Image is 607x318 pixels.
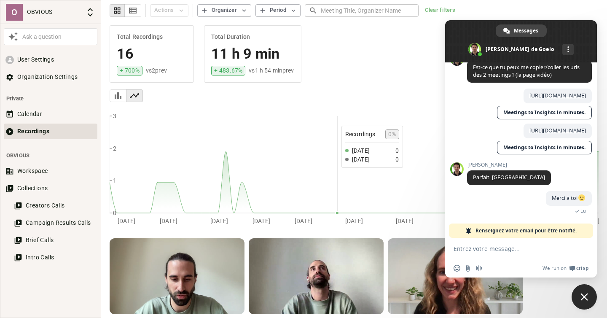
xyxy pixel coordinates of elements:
tspan: 1 [113,177,116,184]
p: vs 2 prev [146,66,167,75]
span: Insérer un emoji [454,265,460,272]
li: Private [4,91,97,106]
li: OBVIOUS [4,148,97,163]
div: O [6,4,23,21]
div: Period [270,5,286,15]
span: Est-ce que tu peux me copier/coller les urls des 2 meetings ? (la page vidéo) [473,64,580,78]
a: We run onCrisp [543,265,588,272]
tspan: [DATE] [118,217,135,224]
span: Crisp [576,265,588,272]
p: + [214,66,218,75]
button: Clear filters [423,4,457,17]
a: Meetings to Insights in minutes. [497,141,592,154]
span: Renseignez votre email pour être notifié. [475,224,577,238]
button: Campaign Results Calls [12,215,97,231]
tspan: [DATE] [345,217,363,224]
button: Awesile Icon [6,30,20,44]
a: [URL][DOMAIN_NAME] [529,127,586,134]
p: 700 % [125,66,140,75]
tspan: [DATE] [295,217,312,224]
textarea: Entrez votre message... [454,245,570,253]
button: Recordings [4,124,97,139]
h6: Total Recordings [117,32,187,42]
p: 483.67 % [219,66,242,75]
span: Envoyer un fichier [465,265,471,272]
tspan: [DATE] [210,217,228,224]
h6: Total Duration [211,32,294,42]
div: Fermer le chat [572,284,597,310]
button: Collections [4,181,97,196]
a: Meetings to Insights in minutes. [497,106,592,119]
tspan: [DATE] [252,217,270,224]
div: Ask a question [20,32,95,41]
h4: 11 h 9 min [211,45,294,63]
button: Organizer [197,4,251,17]
button: Brief Calls [12,232,97,248]
input: Meeting Title, Organizer Name [321,3,419,18]
button: User Settings [4,52,97,67]
button: Creators Calls [12,198,97,213]
tspan: 2 [113,145,116,151]
div: Messages [496,24,547,37]
tspan: 0 [113,209,116,216]
tspan: [DATE] [160,217,177,224]
button: Period [255,4,301,17]
p: + [120,66,123,75]
tspan: 3 [113,112,116,119]
span: Messages [514,24,538,37]
h4: 16 [117,45,187,63]
div: Autres canaux [562,44,574,55]
span: Message audio [475,265,482,272]
button: Workspace [4,163,97,179]
span: We run on [543,265,567,272]
p: vs 1 h 54 min prev [249,66,294,75]
span: Lu [580,208,586,214]
button: Calendar [4,106,97,122]
button: Organization Settings [4,69,97,85]
div: Organizer [212,5,237,15]
p: OBVIOUS [27,8,82,16]
a: [URL][DOMAIN_NAME] [529,92,586,99]
span: Parfait. [GEOGRAPHIC_DATA] [473,174,545,181]
span: [PERSON_NAME] [467,162,551,168]
tspan: [DATE] [396,217,414,224]
button: Intro Calls [12,250,97,265]
span: Merci a toi [552,194,586,202]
